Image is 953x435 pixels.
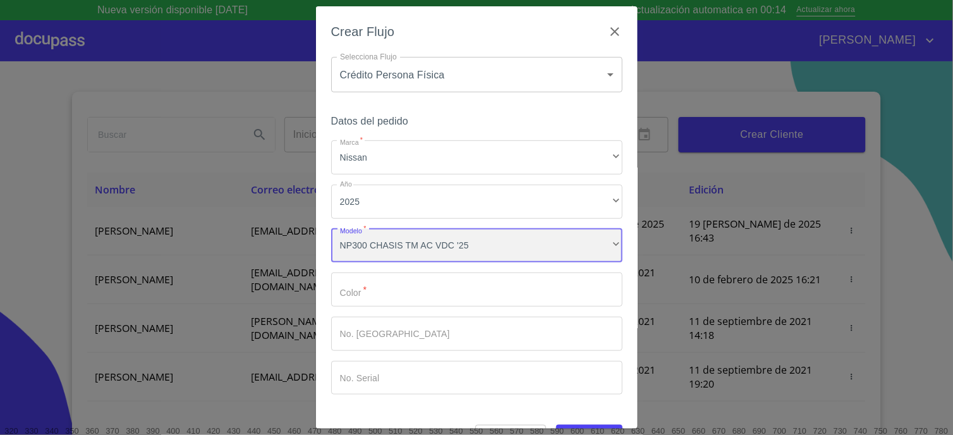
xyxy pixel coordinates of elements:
[331,57,622,92] div: Crédito Persona Física
[331,229,622,263] div: NP300 CHASIS TM AC VDC '25
[331,113,622,130] h6: Datos del pedido
[331,21,395,42] h6: Crear Flujo
[331,140,622,175] div: Nissan
[331,185,622,219] div: 2025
